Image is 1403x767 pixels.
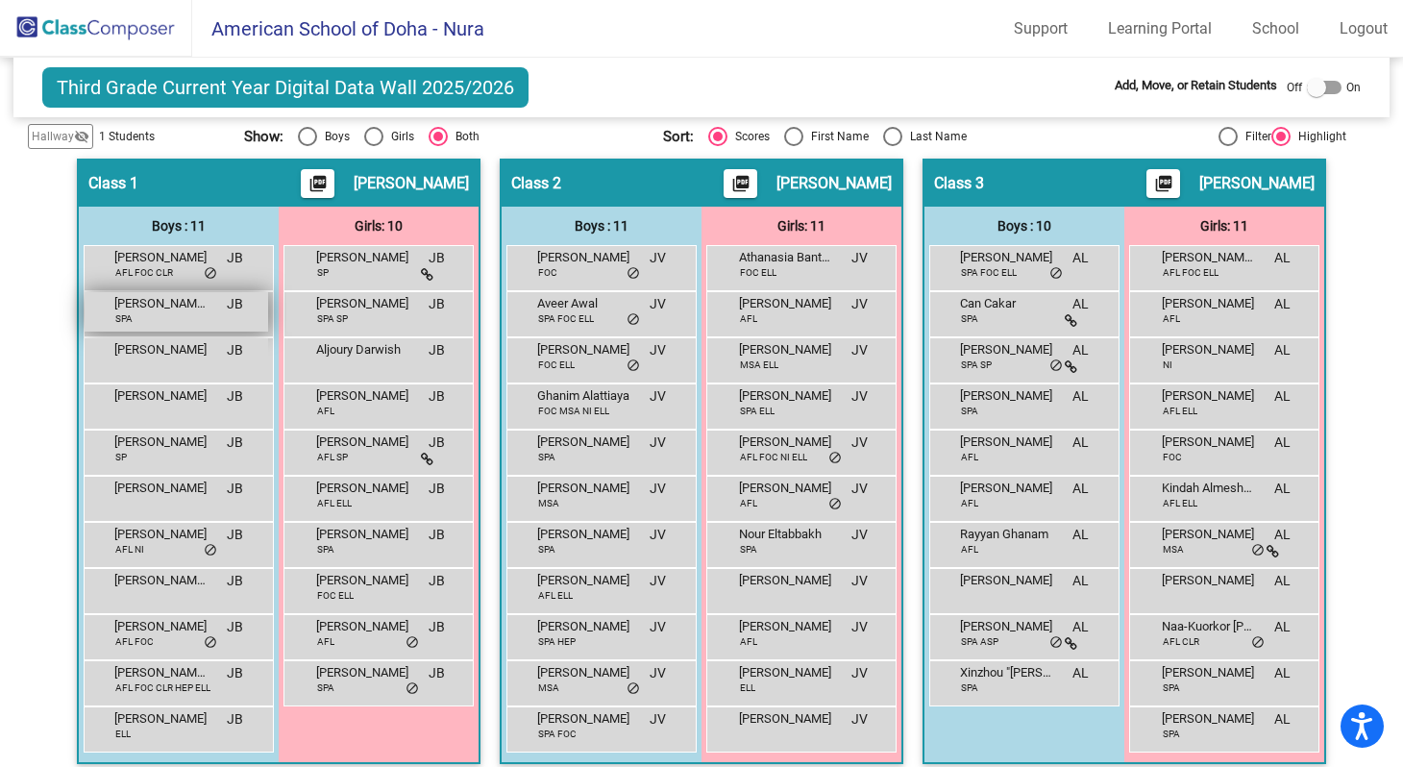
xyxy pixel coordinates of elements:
[650,663,666,683] span: JV
[383,128,414,145] div: Girls
[663,128,694,145] span: Sort:
[851,663,868,683] span: JV
[1346,79,1361,96] span: On
[627,359,640,374] span: do_not_disturb_alt
[227,709,243,730] span: JB
[960,294,1056,313] span: Can Cakar
[537,709,633,729] span: [PERSON_NAME]
[729,174,752,201] mat-icon: picture_as_pdf
[739,479,835,498] span: [PERSON_NAME]
[1072,386,1089,407] span: AL
[1072,433,1089,453] span: AL
[739,294,835,313] span: [PERSON_NAME]
[317,404,334,418] span: AFL
[114,617,210,636] span: [PERSON_NAME]
[502,207,701,245] div: Boys : 11
[115,680,210,695] span: AFL FOC CLR HEP ELL
[1115,76,1277,95] span: Add, Move, or Retain Students
[1162,433,1258,452] span: [PERSON_NAME]
[429,433,445,453] span: JB
[739,663,835,682] span: [PERSON_NAME]
[1274,340,1291,360] span: AL
[1163,634,1199,649] span: AFL CLR
[739,571,835,590] span: [PERSON_NAME]
[317,680,334,695] span: SPA
[114,433,210,452] span: [PERSON_NAME]
[776,174,892,193] span: [PERSON_NAME]
[1162,709,1258,729] span: [PERSON_NAME]
[1124,207,1324,245] div: Girls: 11
[1274,617,1291,637] span: AL
[429,571,445,591] span: JB
[244,127,648,146] mat-radio-group: Select an option
[934,174,984,193] span: Class 3
[429,617,445,637] span: JB
[724,169,757,198] button: Print Students Details
[1274,294,1291,314] span: AL
[1162,340,1258,359] span: [PERSON_NAME]
[114,663,210,682] span: [PERSON_NAME] [PERSON_NAME]
[960,248,1056,267] span: [PERSON_NAME]
[115,542,144,557] span: AFL NI
[74,129,89,144] mat-icon: visibility_off
[961,496,978,510] span: AFL
[627,681,640,697] span: do_not_disturb_alt
[316,294,412,313] span: [PERSON_NAME]
[924,207,1124,245] div: Boys : 10
[1238,128,1271,145] div: Filter
[537,294,633,313] span: Aveer Awal
[1152,174,1175,201] mat-icon: picture_as_pdf
[317,265,329,280] span: SP
[960,340,1056,359] span: [PERSON_NAME]
[115,634,154,649] span: AFL FOC
[1049,266,1063,282] span: do_not_disturb_alt
[1274,525,1291,545] span: AL
[114,571,210,590] span: [PERSON_NAME] [PERSON_NAME]
[739,525,835,544] span: Nour Eltabbakh
[115,727,131,741] span: ELL
[1274,663,1291,683] span: AL
[1072,617,1089,637] span: AL
[998,13,1083,44] a: Support
[961,358,992,372] span: SPA SP
[650,709,666,730] span: JV
[740,496,757,510] span: AFL
[537,386,633,406] span: Ghanim Alattiaya
[1324,13,1403,44] a: Logout
[227,340,243,360] span: JB
[227,617,243,637] span: JB
[538,311,594,326] span: SPA FOC ELL
[1163,727,1180,741] span: SPA
[1162,294,1258,313] span: [PERSON_NAME]
[316,248,412,267] span: [PERSON_NAME]
[511,174,561,193] span: Class 2
[650,340,666,360] span: JV
[1162,571,1258,590] span: [PERSON_NAME]
[227,386,243,407] span: JB
[960,525,1056,544] span: Rayyan Ghanam
[1274,386,1291,407] span: AL
[1274,571,1291,591] span: AL
[316,571,412,590] span: [PERSON_NAME]
[227,433,243,453] span: JB
[1163,404,1197,418] span: AFL ELL
[961,450,978,464] span: AFL
[317,542,334,557] span: SPA
[114,340,210,359] span: [PERSON_NAME]
[1251,543,1265,558] span: do_not_disturb_alt
[851,340,868,360] span: JV
[192,13,484,44] span: American School of Doha - Nura
[317,588,354,603] span: FOC ELL
[851,479,868,499] span: JV
[316,525,412,544] span: [PERSON_NAME]
[960,479,1056,498] span: [PERSON_NAME]
[1162,617,1258,636] span: Naa-Kuorkor [PERSON_NAME]
[650,248,666,268] span: JV
[538,265,557,280] span: FOC
[851,248,868,268] span: JV
[961,404,978,418] span: SPA
[538,542,555,557] span: SPA
[538,358,575,372] span: FOC ELL
[448,128,480,145] div: Both
[851,525,868,545] span: JV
